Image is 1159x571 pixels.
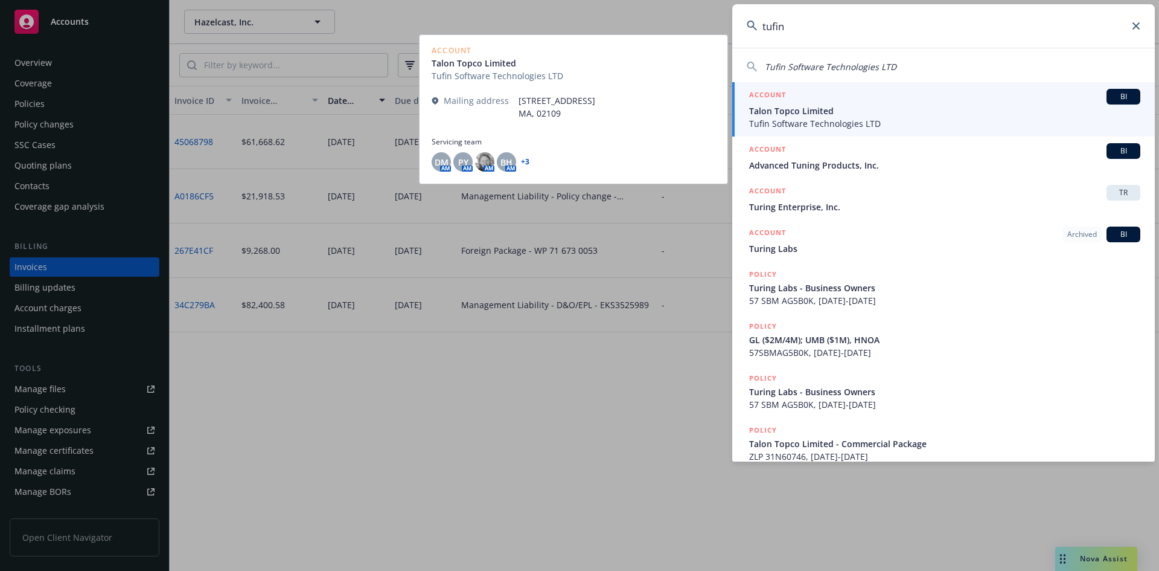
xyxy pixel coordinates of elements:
span: TR [1111,187,1135,198]
span: Turing Labs - Business Owners [749,282,1140,294]
span: Turing Labs [749,242,1140,255]
span: 57SBMAG5B0K, [DATE]-[DATE] [749,346,1140,359]
a: ACCOUNTBIAdvanced Tuning Products, Inc. [732,137,1155,178]
span: Turing Labs - Business Owners [749,386,1140,398]
span: Talon Topco Limited [749,105,1140,117]
span: Talon Topco Limited - Commercial Package [749,437,1140,450]
input: Search... [732,4,1155,48]
a: POLICYGL ($2M/4M); UMB ($1M), HNOA57SBMAG5B0K, [DATE]-[DATE] [732,314,1155,366]
span: Advanced Tuning Products, Inc. [749,159,1140,172]
h5: ACCOUNT [749,89,786,103]
h5: POLICY [749,424,777,436]
span: BI [1111,146,1135,156]
a: ACCOUNTTRTuring Enterprise, Inc. [732,178,1155,220]
span: GL ($2M/4M); UMB ($1M), HNOA [749,334,1140,346]
a: ACCOUNTBITalon Topco LimitedTufin Software Technologies LTD [732,82,1155,137]
h5: ACCOUNT [749,185,786,199]
span: BI [1111,91,1135,102]
a: POLICYTuring Labs - Business Owners57 SBM AG5B0K, [DATE]-[DATE] [732,366,1155,418]
h5: POLICY [749,268,777,280]
a: POLICYTalon Topco Limited - Commercial PackageZLP 31N60746, [DATE]-[DATE] [732,418,1155,469]
span: Tufin Software Technologies LTD [749,117,1140,130]
h5: POLICY [749,372,777,384]
span: 57 SBM AG5B0K, [DATE]-[DATE] [749,398,1140,411]
h5: POLICY [749,320,777,332]
span: Archived [1067,229,1097,240]
h5: ACCOUNT [749,143,786,158]
span: BI [1111,229,1135,240]
span: Turing Enterprise, Inc. [749,201,1140,213]
span: Tufin Software Technologies LTD [765,61,896,73]
span: ZLP 31N60746, [DATE]-[DATE] [749,450,1140,463]
a: ACCOUNTArchivedBITuring Labs [732,220,1155,262]
span: 57 SBM AG5B0K, [DATE]-[DATE] [749,294,1140,307]
a: POLICYTuring Labs - Business Owners57 SBM AG5B0K, [DATE]-[DATE] [732,262,1155,314]
h5: ACCOUNT [749,227,786,241]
